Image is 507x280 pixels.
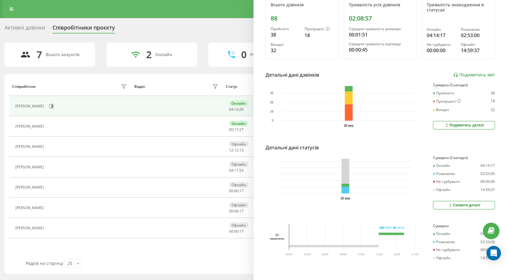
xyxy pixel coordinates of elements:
div: [PERSON_NAME] [15,226,45,230]
span: 53 [239,168,244,173]
div: [PERSON_NAME] [15,104,45,108]
div: 2 [146,49,151,60]
div: Офлайн [229,222,248,228]
div: : : [229,107,244,112]
div: 38 [271,31,300,38]
span: 17 [239,188,244,193]
div: Не турбувати [427,43,456,47]
div: вересень [270,237,284,240]
text: 20 вер [341,197,350,200]
div: Детальні дані статусів [266,144,319,151]
div: 14:59:37 [480,256,495,260]
span: 27 [239,127,244,132]
div: [PERSON_NAME] [15,165,45,169]
span: 00 [229,208,233,214]
div: 18 [305,32,333,39]
div: 02:53:00 [480,172,495,176]
div: 14:59:37 [480,188,495,192]
div: Активні дзвінки [5,24,45,34]
div: Середня тривалість відповіді [349,42,412,46]
span: 14 [234,107,238,112]
span: 00 [229,127,233,132]
div: Розмовляють [250,52,279,57]
span: 00 [234,188,238,193]
div: Прийнято [271,27,300,31]
div: Офлайн [229,141,248,147]
text: 10 [270,110,274,113]
div: 02:53:00 [461,32,490,39]
div: Онлайн [433,232,450,236]
div: Не турбувати [433,248,460,252]
div: Всього дзвінків [271,2,334,8]
div: Офлайн [461,43,490,47]
div: 00:00:45 [349,46,412,53]
div: 0 [241,49,247,60]
span: 00 [234,208,238,214]
div: 25 [68,260,72,266]
span: 17 [239,229,244,234]
div: Відділ [134,84,145,89]
text: 20 [270,101,274,104]
div: Онлайн [433,164,450,168]
div: 02:08:57 [349,15,412,22]
div: Розмовляє [433,240,455,244]
div: 14:59:37 [461,47,490,54]
span: 29 [239,107,244,112]
div: 04:14:17 [480,164,495,168]
button: Сховати деталі [433,201,495,209]
span: 13 [239,148,244,153]
text: 0 [272,119,274,122]
span: 11 [234,168,238,173]
div: Всього акаунтів [46,52,79,57]
div: Офлайн [229,161,248,167]
div: Співробітники проєкту [53,24,115,34]
text: 00:00 [286,253,292,256]
div: 32 [491,108,495,112]
text: 09:00 [340,253,346,256]
div: 04:14:17 [427,32,456,39]
div: Сумарно (Сьогодні) [433,83,495,87]
span: 00 [229,229,233,234]
div: Співробітник [12,84,36,89]
div: [PERSON_NAME] [15,145,45,149]
a: Подивитись звіт [453,72,495,78]
div: Розмовляє [433,172,455,176]
span: 04 [229,107,233,112]
div: Розмовляє [461,27,490,32]
div: Тривалість знаходження в статусах [427,2,490,13]
span: 12 [234,148,238,153]
div: Онлайн [229,121,248,126]
div: [PERSON_NAME] [15,185,45,189]
div: 32 [271,47,300,54]
div: Не турбувати [433,180,460,184]
div: Статус [226,84,238,89]
span: 00 [229,188,233,193]
div: Вихідні [271,43,300,47]
text: 15:00 [376,253,382,256]
div: [PERSON_NAME] [15,206,45,210]
div: Онлайн [427,27,456,32]
text: 21:00 [412,253,418,256]
div: Подивитись деталі [444,123,484,128]
text: 30 [270,92,274,95]
div: : : [229,209,244,213]
div: Пропущені [433,99,461,104]
div: : : [229,148,244,152]
text: 06:00 [322,253,328,256]
span: 17 [239,208,244,214]
div: 00:01:51 [349,31,412,38]
div: : : [229,128,244,132]
div: Офлайн [433,188,451,192]
div: [PERSON_NAME] [15,124,45,129]
button: Подивитись деталі [433,121,495,129]
div: Офлайн [229,182,248,188]
div: Офлайн [229,202,248,208]
text: 12:00 [358,253,364,256]
span: 12 [229,148,233,153]
div: 00:00:00 [480,180,495,184]
span: 04 [229,168,233,173]
div: Пропущені [305,27,333,32]
div: Open Intercom Messenger [486,246,501,260]
div: : : [229,189,244,193]
span: Рядків на сторінці [26,260,63,266]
